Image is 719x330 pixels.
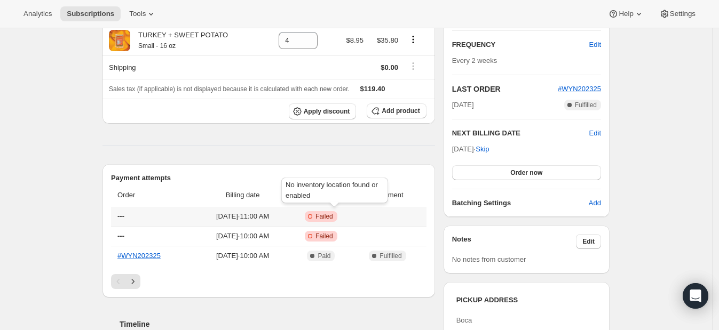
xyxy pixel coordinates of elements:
[602,6,650,21] button: Help
[452,84,558,94] h2: LAST ORDER
[199,211,287,222] span: [DATE] · 11:00 AM
[589,198,601,208] span: Add
[377,36,398,44] span: $35.80
[583,36,607,53] button: Edit
[452,198,589,208] h6: Batching Settings
[589,39,601,50] span: Edit
[304,107,350,116] span: Apply discount
[102,55,264,79] th: Shipping
[138,42,176,50] small: Small - 16 oz
[452,128,589,139] h2: NEXT BILLING DATE
[367,103,426,118] button: Add product
[452,255,526,263] span: No notes from customer
[125,274,140,289] button: Next
[199,190,287,200] span: Billing date
[117,252,161,260] a: #WYN202325
[452,57,497,65] span: Every 2 weeks
[346,36,364,44] span: $8.95
[476,144,489,155] span: Skip
[452,234,576,249] h3: Notes
[575,101,597,109] span: Fulfilled
[582,237,595,246] span: Edit
[452,100,474,110] span: [DATE]
[67,10,114,18] span: Subscriptions
[456,295,597,305] h3: PICKUP ADDRESS
[582,195,607,212] button: Add
[318,252,330,260] span: Paid
[289,103,357,119] button: Apply discount
[558,85,601,93] a: #WYN202325
[111,274,426,289] nav: Pagination
[117,212,124,220] span: ---
[23,10,52,18] span: Analytics
[120,319,435,329] h2: Timeline
[199,251,287,261] span: [DATE] · 10:00 AM
[360,85,385,93] span: $119.40
[111,183,195,207] th: Order
[405,60,422,72] button: Shipping actions
[315,232,333,240] span: Failed
[17,6,58,21] button: Analytics
[576,234,601,249] button: Edit
[405,34,422,45] button: Product actions
[129,10,146,18] span: Tools
[653,6,702,21] button: Settings
[670,10,696,18] span: Settings
[109,30,130,51] img: product img
[683,283,708,309] div: Open Intercom Messenger
[452,145,489,153] span: [DATE] ·
[619,10,633,18] span: Help
[199,231,287,242] span: [DATE] · 10:00 AM
[558,84,601,94] button: #WYN202325
[117,232,124,240] span: ---
[452,165,601,180] button: Order now
[382,107,420,115] span: Add product
[315,212,333,221] span: Failed
[469,141,495,158] button: Skip
[60,6,121,21] button: Subscriptions
[123,6,163,21] button: Tools
[111,173,426,183] h2: Payment attempts
[130,30,228,51] div: TURKEY + SWEET POTATO
[510,168,542,177] span: Order now
[380,252,401,260] span: Fulfilled
[452,39,589,50] h2: FREQUENCY
[109,85,350,93] span: Sales tax (if applicable) is not displayed because it is calculated with each new order.
[589,128,601,139] button: Edit
[381,63,398,71] span: $0.00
